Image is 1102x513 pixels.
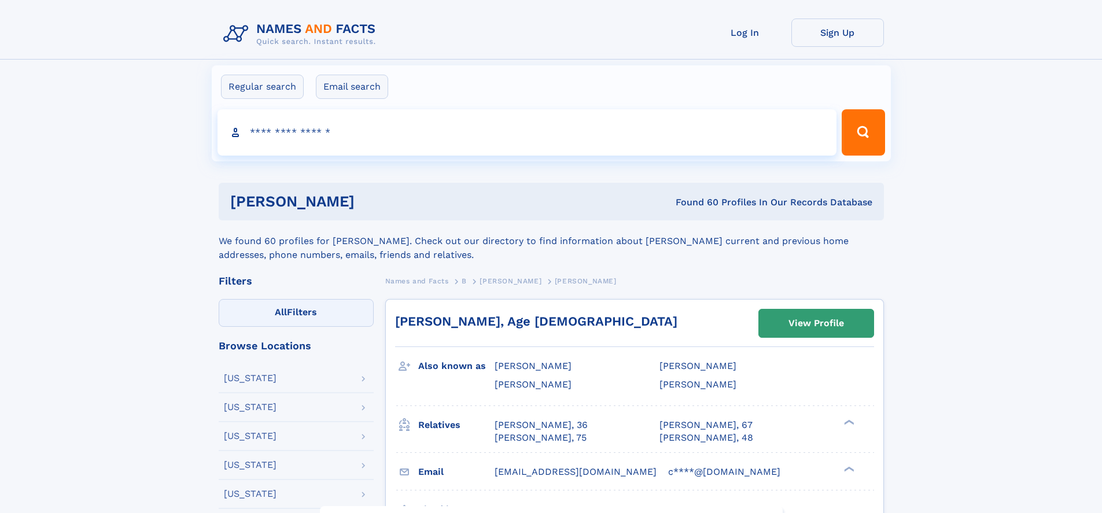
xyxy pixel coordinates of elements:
[841,418,855,426] div: ❯
[418,415,495,435] h3: Relatives
[495,379,572,390] span: [PERSON_NAME]
[230,194,515,209] h1: [PERSON_NAME]
[224,403,277,412] div: [US_STATE]
[841,465,855,473] div: ❯
[788,310,844,337] div: View Profile
[480,277,541,285] span: [PERSON_NAME]
[418,356,495,376] h3: Also known as
[791,19,884,47] a: Sign Up
[462,277,467,285] span: B
[224,374,277,383] div: [US_STATE]
[555,277,617,285] span: [PERSON_NAME]
[219,19,385,50] img: Logo Names and Facts
[224,489,277,499] div: [US_STATE]
[659,379,736,390] span: [PERSON_NAME]
[495,360,572,371] span: [PERSON_NAME]
[418,462,495,482] h3: Email
[759,309,874,337] a: View Profile
[219,276,374,286] div: Filters
[221,75,304,99] label: Regular search
[699,19,791,47] a: Log In
[659,419,753,431] a: [PERSON_NAME], 67
[219,220,884,262] div: We found 60 profiles for [PERSON_NAME]. Check out our directory to find information about [PERSON...
[515,196,872,209] div: Found 60 Profiles In Our Records Database
[385,274,449,288] a: Names and Facts
[395,314,677,329] a: [PERSON_NAME], Age [DEMOGRAPHIC_DATA]
[480,274,541,288] a: [PERSON_NAME]
[659,360,736,371] span: [PERSON_NAME]
[224,460,277,470] div: [US_STATE]
[224,431,277,441] div: [US_STATE]
[219,299,374,327] label: Filters
[659,431,753,444] a: [PERSON_NAME], 48
[495,419,588,431] a: [PERSON_NAME], 36
[462,274,467,288] a: B
[275,307,287,318] span: All
[495,431,587,444] a: [PERSON_NAME], 75
[219,341,374,351] div: Browse Locations
[495,466,657,477] span: [EMAIL_ADDRESS][DOMAIN_NAME]
[842,109,884,156] button: Search Button
[218,109,837,156] input: search input
[316,75,388,99] label: Email search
